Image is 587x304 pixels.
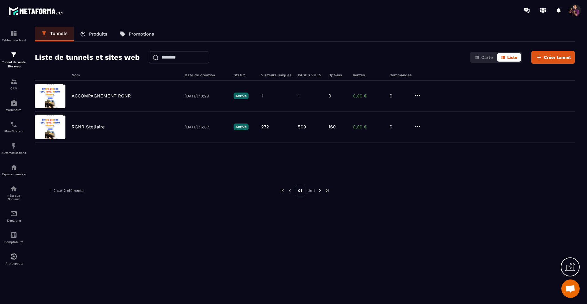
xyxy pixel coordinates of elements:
p: 160 [328,124,336,130]
div: Ouvrir le chat [561,279,580,298]
h6: Date de création [185,73,227,77]
img: automations [10,253,17,260]
img: automations [10,142,17,150]
img: formation [10,30,17,37]
p: 0,00 € [353,124,383,130]
a: formationformationTableau de bord [2,25,26,47]
button: Créer tunnel [531,51,575,64]
p: 01 [295,185,305,196]
p: Tunnels [50,31,68,36]
p: Automatisations [2,151,26,154]
button: Carte [471,53,497,62]
button: Liste [497,53,521,62]
h6: Nom [72,73,179,77]
p: RGNR Stellaire [72,124,105,130]
img: formation [10,78,17,85]
img: automations [10,164,17,171]
a: social-networksocial-networkRéseaux Sociaux [2,180,26,205]
p: Planificateur [2,130,26,133]
p: 509 [298,124,306,130]
p: de 1 [308,188,315,193]
img: logo [9,6,64,17]
img: next [325,188,330,193]
h6: Visiteurs uniques [261,73,292,77]
img: scheduler [10,121,17,128]
p: Promotions [129,31,154,37]
h6: Opt-ins [328,73,347,77]
img: prev [287,188,293,193]
p: Réseaux Sociaux [2,194,26,201]
p: IA prospects [2,262,26,265]
a: formationformationTunnel de vente Site web [2,47,26,73]
p: Tableau de bord [2,39,26,42]
p: E-mailing [2,219,26,222]
a: formationformationCRM [2,73,26,95]
a: Tunnels [35,27,74,41]
p: Tunnel de vente Site web [2,60,26,69]
p: 1 [261,93,263,99]
p: 0 [389,124,408,130]
a: accountantaccountantComptabilité [2,227,26,248]
p: CRM [2,87,26,90]
img: image [35,115,65,139]
img: social-network [10,185,17,192]
p: Comptabilité [2,240,26,244]
img: next [317,188,323,193]
a: Promotions [113,27,160,41]
h6: PAGES VUES [298,73,322,77]
a: automationsautomationsAutomatisations [2,138,26,159]
h6: Ventes [353,73,383,77]
p: ACCOMPAGNEMENT RGNR [72,93,131,99]
p: Produits [89,31,107,37]
p: 1 [298,93,300,99]
p: 1-2 sur 2 éléments [50,188,83,193]
a: schedulerschedulerPlanificateur [2,116,26,138]
img: image [35,84,65,108]
span: Carte [481,55,493,60]
p: 0 [328,93,331,99]
img: prev [279,188,285,193]
img: formation [10,51,17,59]
a: emailemailE-mailing [2,205,26,227]
h6: Statut [234,73,255,77]
img: email [10,210,17,217]
p: Espace membre [2,173,26,176]
img: accountant [10,231,17,239]
span: Liste [507,55,517,60]
p: Webinaire [2,108,26,112]
span: Créer tunnel [544,54,571,60]
img: automations [10,99,17,107]
p: [DATE] 16:02 [185,125,227,129]
p: 272 [261,124,269,130]
p: 0,00 € [353,93,383,99]
a: automationsautomationsEspace membre [2,159,26,180]
h2: Liste de tunnels et sites web [35,51,140,63]
p: Active [234,93,249,99]
p: Active [234,123,249,130]
h6: Commandes [389,73,412,77]
p: [DATE] 10:29 [185,94,227,98]
a: Produits [74,27,113,41]
p: 0 [389,93,408,99]
a: automationsautomationsWebinaire [2,95,26,116]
